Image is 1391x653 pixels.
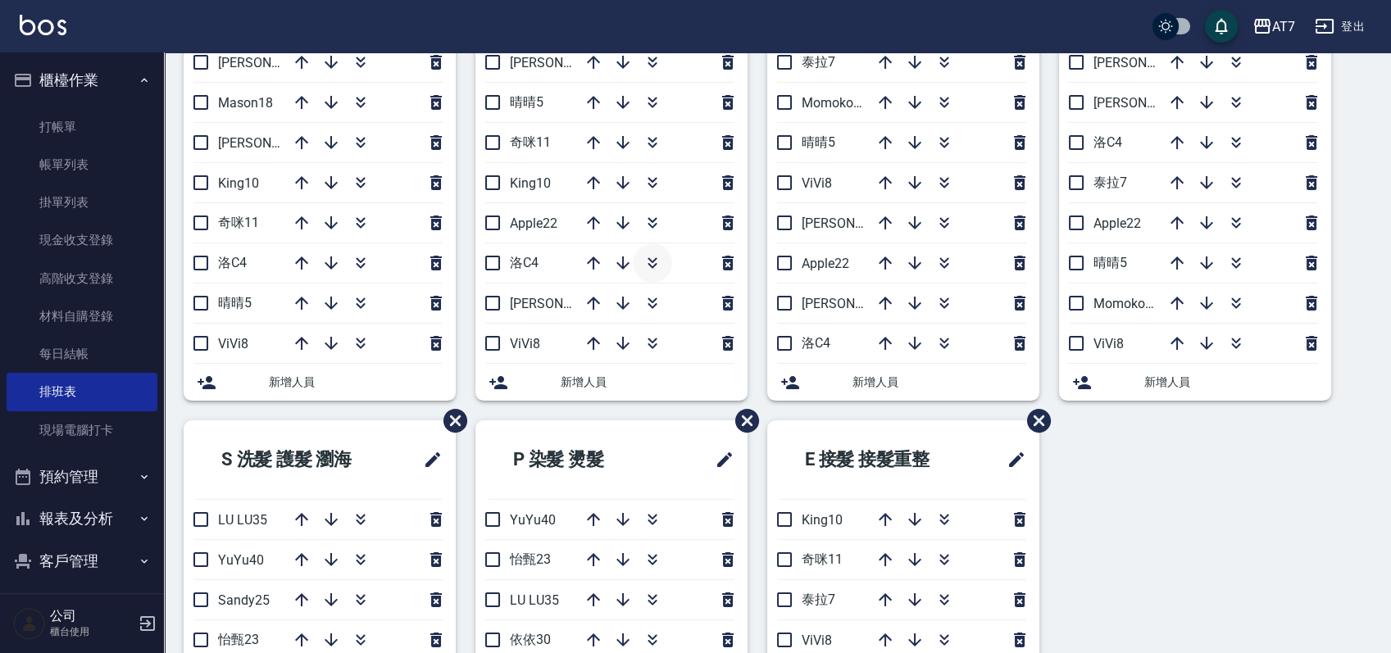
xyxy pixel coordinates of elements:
[510,175,551,191] span: King10
[50,624,134,639] p: 櫃台使用
[510,336,540,351] span: ViVi8
[1308,11,1371,42] button: 登出
[802,54,835,70] span: 泰拉7
[218,295,252,311] span: 晴晴5
[802,296,907,311] span: [PERSON_NAME]6
[802,256,849,271] span: Apple22
[510,551,551,567] span: 怡甄23
[7,456,157,498] button: 預約管理
[218,336,248,351] span: ViVi8
[1093,134,1122,150] span: 洛C4
[197,430,394,489] h2: S 洗髮 護髮 瀏海
[802,551,843,567] span: 奇咪11
[218,632,259,647] span: 怡甄23
[510,512,556,528] span: YuYu40
[510,55,616,70] span: [PERSON_NAME]2
[7,373,157,410] a: 排班表
[1246,10,1302,43] button: AT7
[13,607,46,640] img: Person
[510,592,559,608] span: LU LU35
[510,134,551,150] span: 奇咪11
[218,215,259,230] span: 奇咪11
[7,411,157,449] a: 現場電腦打卡
[7,221,157,259] a: 現金收支登錄
[780,430,975,489] h2: E 接髮 接髮重整
[7,146,157,184] a: 帳單列表
[510,296,616,311] span: [PERSON_NAME]6
[7,582,157,624] button: 員工及薪資
[7,108,157,146] a: 打帳單
[561,374,734,391] span: 新增人員
[218,512,267,528] span: LU LU35
[802,633,832,648] span: ViVi8
[218,552,264,568] span: YuYu40
[413,440,443,479] span: 修改班表的標題
[50,608,134,624] h5: 公司
[723,397,761,445] span: 刪除班表
[1205,10,1238,43] button: save
[1272,16,1295,37] div: AT7
[802,134,835,150] span: 晴晴5
[1093,55,1199,70] span: [PERSON_NAME]6
[1093,296,1160,311] span: Momoko12
[475,364,748,401] div: 新增人員
[7,497,157,540] button: 報表及分析
[7,335,157,373] a: 每日結帳
[1059,364,1331,401] div: 新增人員
[7,540,157,583] button: 客戶管理
[269,374,443,391] span: 新增人員
[1144,374,1318,391] span: 新增人員
[1093,95,1199,111] span: [PERSON_NAME]9
[767,364,1039,401] div: 新增人員
[510,632,551,647] span: 依依30
[218,55,324,70] span: [PERSON_NAME]2
[218,135,324,151] span: [PERSON_NAME]6
[705,440,734,479] span: 修改班表的標題
[20,15,66,35] img: Logo
[218,255,247,270] span: 洛C4
[997,440,1026,479] span: 修改班表的標題
[1093,215,1141,231] span: Apple22
[489,430,666,489] h2: P 染髮 燙髮
[7,59,157,102] button: 櫃檯作業
[1093,336,1124,351] span: ViVi8
[802,175,832,191] span: ViVi8
[802,95,868,111] span: Momoko12
[802,512,843,528] span: King10
[431,397,470,445] span: 刪除班表
[7,260,157,297] a: 高階收支登錄
[510,255,539,270] span: 洛C4
[184,364,456,401] div: 新增人員
[7,297,157,335] a: 材料自購登錄
[218,175,259,191] span: King10
[510,94,543,110] span: 晴晴5
[7,184,157,221] a: 掛單列表
[802,215,907,231] span: [PERSON_NAME]2
[802,335,830,351] span: 洛C4
[218,95,273,111] span: Mason18
[218,592,270,608] span: Sandy25
[1093,255,1127,270] span: 晴晴5
[802,592,835,607] span: 泰拉7
[510,215,557,231] span: Apple22
[1093,175,1127,190] span: 泰拉7
[1015,397,1053,445] span: 刪除班表
[852,374,1026,391] span: 新增人員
